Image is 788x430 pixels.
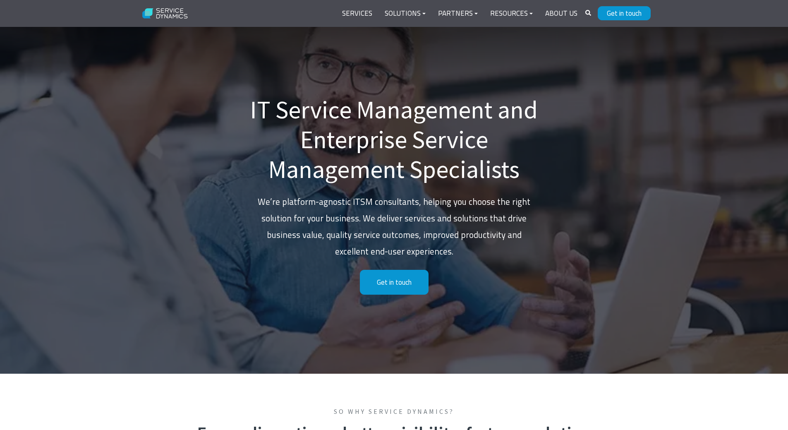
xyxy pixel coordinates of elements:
a: About Us [539,4,584,24]
div: Navigation Menu [336,4,584,24]
a: Resources [484,4,539,24]
img: Service Dynamics Logo - White [138,3,193,24]
a: Services [336,4,378,24]
a: Get in touch [598,6,651,20]
p: We’re platform-agnostic ITSM consultants, helping you choose the right solution for your business... [249,194,539,260]
span: So why Service Dynamics? [146,407,642,416]
h1: IT Service Management and Enterprise Service Management Specialists [249,95,539,184]
a: Partners [432,4,484,24]
a: Solutions [378,4,432,24]
a: Get in touch [360,270,429,295]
